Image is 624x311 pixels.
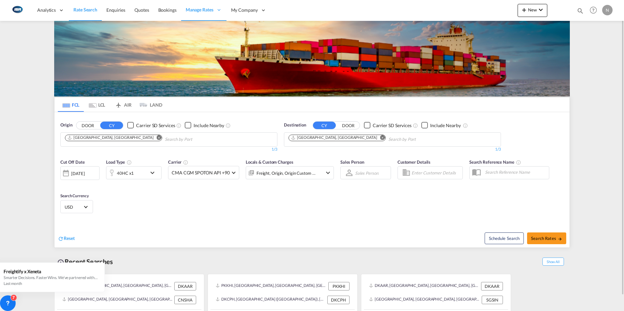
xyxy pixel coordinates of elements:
div: Freight Origin Origin Custom Factory Stuffingicon-chevron-down [246,166,334,179]
md-icon: The selected Trucker/Carrierwill be displayed in the rate results If the rates are from another f... [183,160,188,165]
md-icon: Unchecked: Search for CY (Container Yard) services for all selected carriers.Checked : Search for... [176,123,181,128]
span: Rate Search [73,7,97,12]
md-checkbox: Checkbox No Ink [421,122,461,129]
button: DOOR [337,122,360,129]
input: Enter Customer Details [412,168,460,178]
div: Press delete to remove this chip. [291,135,378,141]
md-icon: icon-refresh [58,236,64,242]
div: PKKHI, Karachi, Pakistan, Indian Subcontinent, Asia Pacific [216,282,327,290]
div: [DATE] [60,166,100,180]
div: Help [588,5,602,16]
span: Analytics [37,7,56,13]
md-datepicker: Select [60,179,65,188]
div: DKAAR [174,282,196,290]
div: 1/3 [60,147,277,152]
div: Include Nearby [194,122,224,129]
iframe: Chat [5,277,28,301]
span: My Company [231,7,258,13]
button: CY [313,122,336,129]
span: Locals & Custom Charges [246,159,293,165]
div: SGSIN, Singapore, Singapore, South East Asia, Asia Pacific [369,296,480,304]
md-icon: icon-chevron-down [537,6,545,14]
md-checkbox: Checkbox No Ink [364,122,412,129]
div: Carrier SD Services [373,122,412,129]
md-tab-item: LAND [136,97,162,112]
img: LCL+%26+FCL+BACKGROUND.png [54,21,570,96]
md-checkbox: Checkbox No Ink [185,122,224,129]
div: CNSHA [174,296,196,304]
md-icon: icon-plus 400-fg [520,6,528,14]
md-icon: icon-chevron-down [148,169,160,177]
span: Quotes [134,7,149,13]
md-icon: icon-magnify [577,7,584,14]
span: Destination [284,122,306,128]
div: PKKHI [328,282,350,290]
span: Sales Person [340,159,364,165]
md-icon: Unchecked: Ignores neighbouring ports when fetching rates.Checked : Includes neighbouring ports w... [226,123,231,128]
md-chips-wrap: Chips container. Use arrow keys to select chips. [64,133,229,145]
md-tab-item: AIR [110,97,136,112]
md-icon: Unchecked: Search for CY (Container Yard) services for all selected carriers.Checked : Search for... [413,123,418,128]
input: Chips input. [165,134,227,145]
div: SGSIN [482,296,503,304]
md-tab-item: FCL [58,97,84,112]
md-icon: icon-chevron-down [324,169,332,177]
div: DKAAR, Aarhus, Denmark, Northern Europe, Europe [62,282,173,290]
span: CMA CGM SPOTON API +90 [172,170,230,176]
span: Enquiries [106,7,125,13]
div: 40HC x1 [117,169,134,178]
img: 1aa151c0c08011ec8d6f413816f9a227.png [10,3,24,18]
span: Origin [60,122,72,128]
md-icon: icon-information-outline [127,160,132,165]
md-icon: icon-airplane [115,101,122,106]
input: Search Reference Name [482,167,549,177]
span: Help [588,5,599,16]
span: Search Reference Name [469,159,521,165]
button: Remove [152,135,162,141]
span: Show All [542,258,564,266]
md-select: Select Currency: $ USDUnited States Dollar [64,202,89,212]
button: Remove [376,135,385,141]
div: OriginDOOR CY Checkbox No InkUnchecked: Search for CY (Container Yard) services for all selected ... [55,112,569,247]
div: DKAAR, Aarhus, Denmark, Northern Europe, Europe [369,282,479,290]
div: Press delete to remove this chip. [67,135,155,141]
span: USD [65,204,83,210]
div: Include Nearby [430,122,461,129]
button: CY [100,122,123,129]
md-checkbox: Checkbox No Ink [127,122,175,129]
span: Manage Rates [186,7,213,13]
span: Load Type [106,159,132,165]
div: N [602,5,613,15]
md-icon: icon-arrow-right [558,237,562,241]
div: Shanghai, CNSHA [291,135,377,141]
div: Recent Searches [54,254,116,269]
div: DKCPH, Copenhagen (Kobenhavn), Denmark, Northern Europe, Europe [216,296,326,304]
div: icon-magnify [577,7,584,17]
div: [DATE] [71,170,85,176]
md-icon: Your search will be saved by the below given name [516,160,521,165]
md-tab-item: LCL [84,97,110,112]
button: Note: By default Schedule search will only considerorigin ports, destination ports and cut off da... [485,232,524,244]
span: Search Currency [60,193,89,198]
span: Reset [64,235,75,241]
md-chips-wrap: Chips container. Use arrow keys to select chips. [288,133,453,145]
div: icon-refreshReset [58,235,75,242]
button: DOOR [76,122,99,129]
div: 40HC x1icon-chevron-down [106,166,162,179]
button: icon-plus 400-fgNewicon-chevron-down [518,4,547,17]
span: Customer Details [398,159,430,165]
input: Chips input. [388,134,450,145]
div: DKCPH [327,296,350,304]
div: Freight Origin Origin Custom Factory Stuffing [257,169,316,178]
span: Search Rates [531,236,562,241]
div: 1/3 [284,147,501,152]
span: Carrier [168,159,188,165]
div: DKAAR [481,282,503,290]
span: New [520,7,545,12]
div: CNSHA, Shanghai, China, Greater China & Far East Asia, Asia Pacific [62,296,173,304]
div: Aarhus, DKAAR [67,135,153,141]
span: Bookings [158,7,177,13]
span: Cut Off Date [60,159,85,165]
button: Search Ratesicon-arrow-right [527,232,566,244]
